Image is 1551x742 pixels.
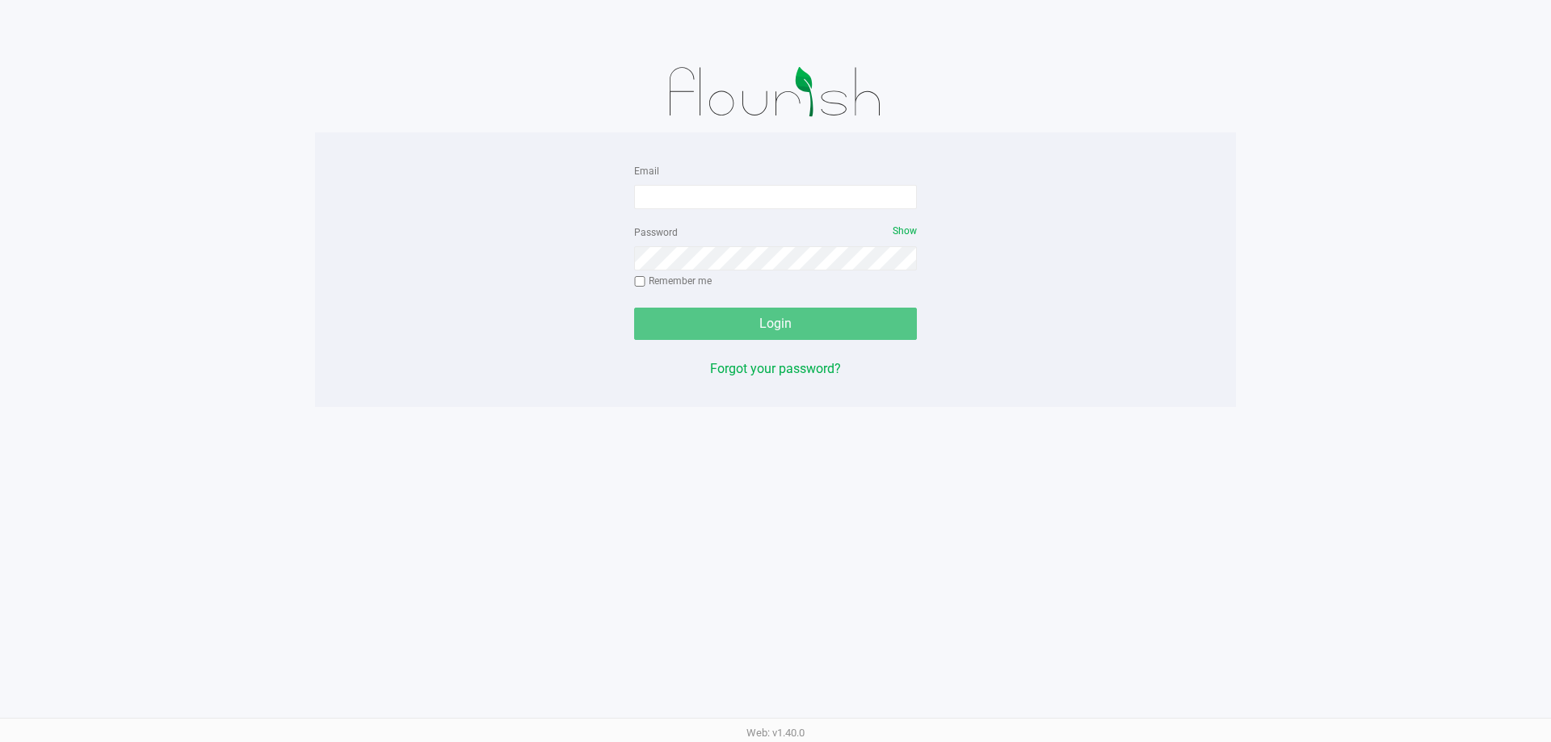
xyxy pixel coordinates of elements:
button: Forgot your password? [710,359,841,379]
label: Remember me [634,274,712,288]
label: Password [634,225,678,240]
span: Show [893,225,917,237]
input: Remember me [634,276,645,287]
span: Web: v1.40.0 [746,727,805,739]
label: Email [634,164,659,178]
